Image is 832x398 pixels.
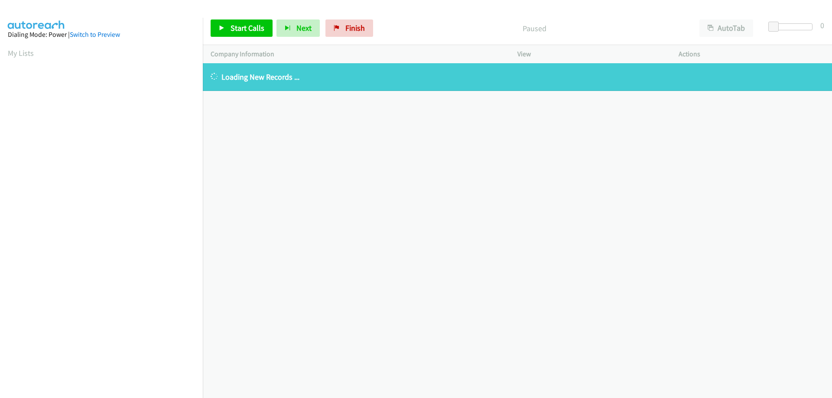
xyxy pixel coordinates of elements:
button: AutoTab [699,19,753,37]
a: My Lists [8,48,34,58]
a: Finish [325,19,373,37]
p: View [517,49,663,59]
span: Finish [345,23,365,33]
p: Paused [385,23,684,34]
p: Company Information [211,49,502,59]
a: Switch to Preview [70,30,120,39]
p: Actions [679,49,824,59]
div: 0 [820,19,824,31]
a: Start Calls [211,19,273,37]
div: Dialing Mode: Power | [8,29,195,40]
button: Next [276,19,320,37]
span: Start Calls [231,23,264,33]
p: Loading New Records ... [211,71,824,83]
span: Next [296,23,312,33]
div: Delay between calls (in seconds) [773,23,812,30]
